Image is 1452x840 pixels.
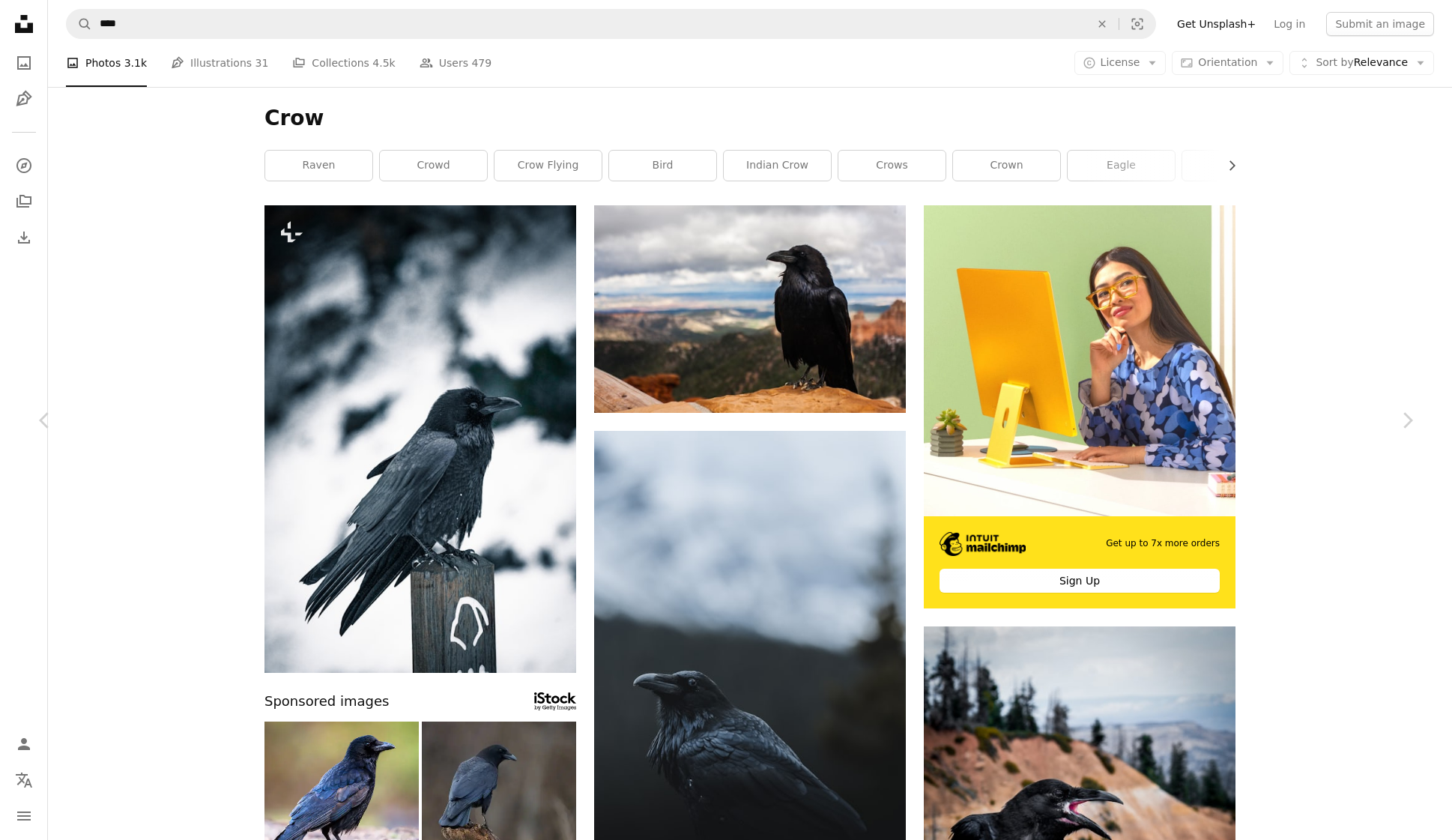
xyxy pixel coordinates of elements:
[1119,10,1155,38] button: Visual search
[1168,12,1265,36] a: Get Unsplash+
[9,765,39,795] button: Language
[420,39,491,87] a: Users 479
[494,151,602,181] a: crow flying
[264,205,576,673] img: a black bird sitting on top of a wooden post
[940,532,1026,556] img: file-1690386555781-336d1949dad1image
[1086,10,1119,38] button: Clear
[171,39,268,87] a: Illustrations 31
[724,151,831,181] a: indian crow
[924,205,1235,516] img: file-1722962862010-20b14c5a0a60image
[924,205,1235,608] a: Get up to 7x more ordersSign Up
[1289,51,1434,75] button: Sort byRelevance
[9,729,39,759] a: Log in / Sign up
[609,151,716,181] a: bird
[264,105,1235,132] h1: Crow
[264,691,389,713] span: Sponsored images
[1068,151,1175,181] a: eagle
[1074,51,1167,75] button: License
[1182,151,1289,181] a: owl
[9,801,39,831] button: Menu
[9,84,39,114] a: Illustrations
[292,39,395,87] a: Collections 4.5k
[67,10,92,38] button: Search Unsplash
[1101,56,1140,68] span: License
[1316,55,1408,70] span: Relevance
[471,55,491,71] span: 479
[1218,151,1235,181] button: scroll list to the right
[594,205,906,413] img: black crow on brown rock under cloudy sky at daytime
[1172,51,1283,75] button: Orientation
[380,151,487,181] a: crowd
[66,9,1156,39] form: Find visuals sitewide
[372,55,395,71] span: 4.5k
[9,223,39,253] a: Download History
[9,151,39,181] a: Explore
[1198,56,1257,68] span: Orientation
[1106,537,1220,550] span: Get up to 7x more orders
[9,48,39,78] a: Photos
[594,658,906,671] a: selective focus photography of black crow
[953,151,1060,181] a: crown
[1265,12,1314,36] a: Log in
[265,151,372,181] a: raven
[940,569,1220,593] div: Sign Up
[255,55,269,71] span: 31
[594,302,906,315] a: black crow on brown rock under cloudy sky at daytime
[264,432,576,445] a: a black bird sitting on top of a wooden post
[9,187,39,217] a: Collections
[838,151,946,181] a: crows
[1362,348,1452,492] a: Next
[1326,12,1434,36] button: Submit an image
[1316,56,1353,68] span: Sort by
